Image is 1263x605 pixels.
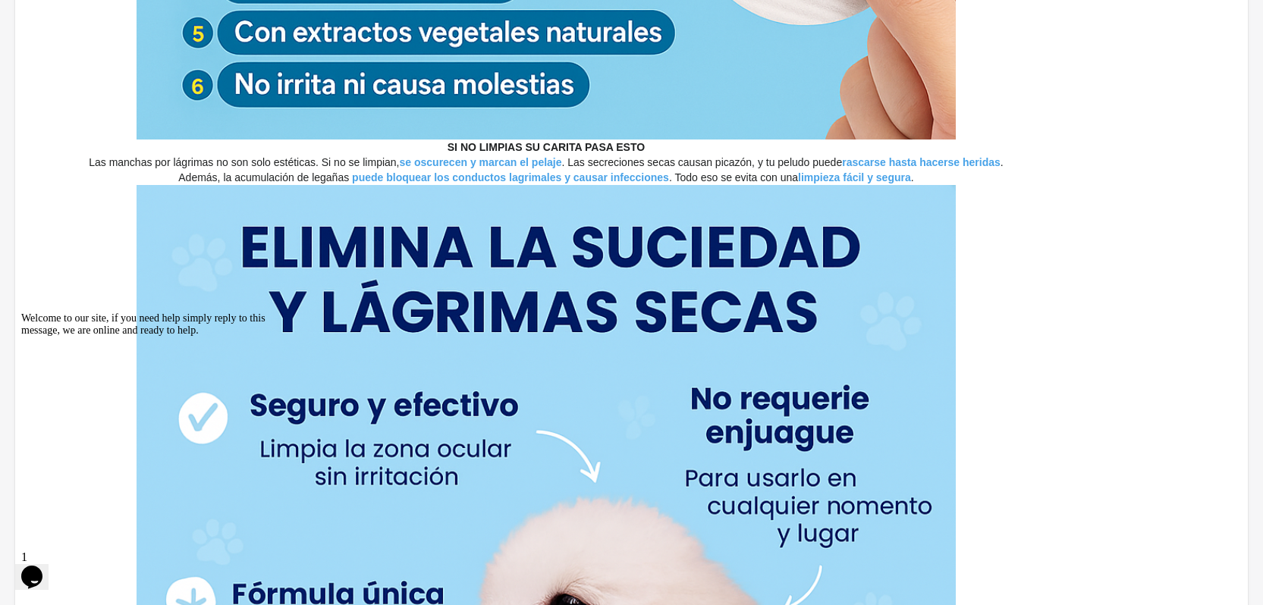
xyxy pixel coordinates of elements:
strong: rascarse hasta hacerse heridas [842,156,1001,168]
iframe: chat widget [15,306,288,537]
p: Además, la acumulación de legañas . Todo eso se evita con una . [85,170,1007,185]
span: puede bloquear los conductos lagrimales y causar infecciones [352,171,669,183]
strong: SI NO LIMPIAS SU CARITA PASA ESTO [448,141,645,153]
strong: se oscurecen y marcan el pelaje [400,156,562,168]
p: Las manchas por lágrimas no son solo estéticas. Si no se limpian, . Las secreciones secas causan ... [85,155,1007,170]
iframe: chat widget [15,544,64,590]
strong: limpieza fácil y segura [798,171,911,183]
div: Welcome to our site, if you need help simply reply to this message, we are online and ready to help. [6,6,279,30]
span: Welcome to our site, if you need help simply reply to this message, we are online and ready to help. [6,6,250,30]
